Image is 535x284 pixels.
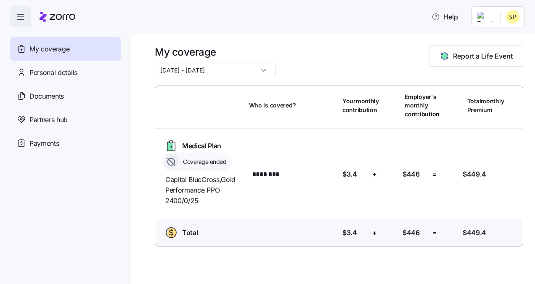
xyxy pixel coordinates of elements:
span: Help [432,12,458,22]
img: Employer logo [477,12,494,22]
span: Capital BlueCross , Gold Performance PPO 2400/0/25 [165,174,242,206]
span: + [372,228,377,238]
span: Partners hub [29,115,68,125]
span: $449.4 [463,228,486,238]
span: $449.4 [463,169,486,180]
span: = [432,228,437,238]
span: $446 [403,169,420,180]
a: Payments [10,131,121,155]
span: = [432,169,437,180]
span: $3.4 [342,169,357,180]
button: Help [425,8,465,25]
span: Payments [29,138,59,149]
span: $3.4 [342,228,357,238]
span: Your monthly contribution [342,97,379,114]
span: Employer's monthly contribution [405,93,440,118]
span: My coverage [29,44,69,54]
a: Documents [10,84,121,108]
span: $446 [403,228,420,238]
a: Partners hub [10,108,121,131]
span: Personal details [29,67,77,78]
span: Documents [29,91,64,102]
button: Report a Life Event [429,46,523,67]
span: + [372,169,377,180]
span: Report a Life Event [453,51,513,61]
span: Total monthly Premium [467,97,504,114]
span: Medical Plan [182,141,221,151]
a: My coverage [10,37,121,61]
span: Who is covered? [249,101,296,110]
img: 3f2f1c473c49a6cddb0ea564437bfc84 [506,10,519,24]
span: Total [182,228,198,238]
span: Coverage ended [180,158,226,166]
a: Personal details [10,61,121,84]
h1: My coverage [155,46,275,59]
